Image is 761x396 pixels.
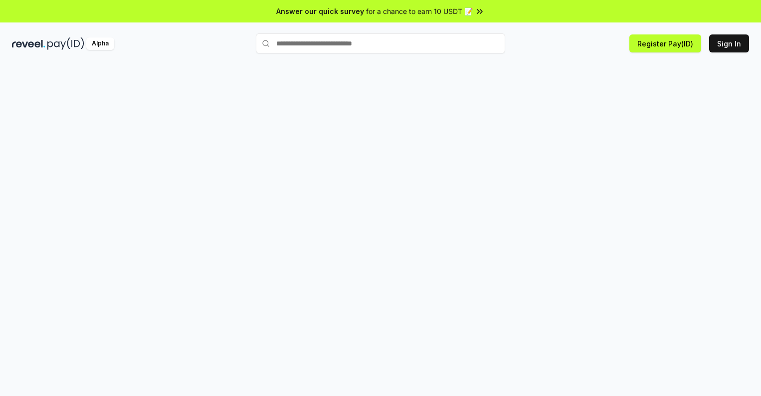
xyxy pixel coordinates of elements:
[709,34,749,52] button: Sign In
[276,6,364,16] span: Answer our quick survey
[366,6,473,16] span: for a chance to earn 10 USDT 📝
[86,37,114,50] div: Alpha
[629,34,701,52] button: Register Pay(ID)
[47,37,84,50] img: pay_id
[12,37,45,50] img: reveel_dark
